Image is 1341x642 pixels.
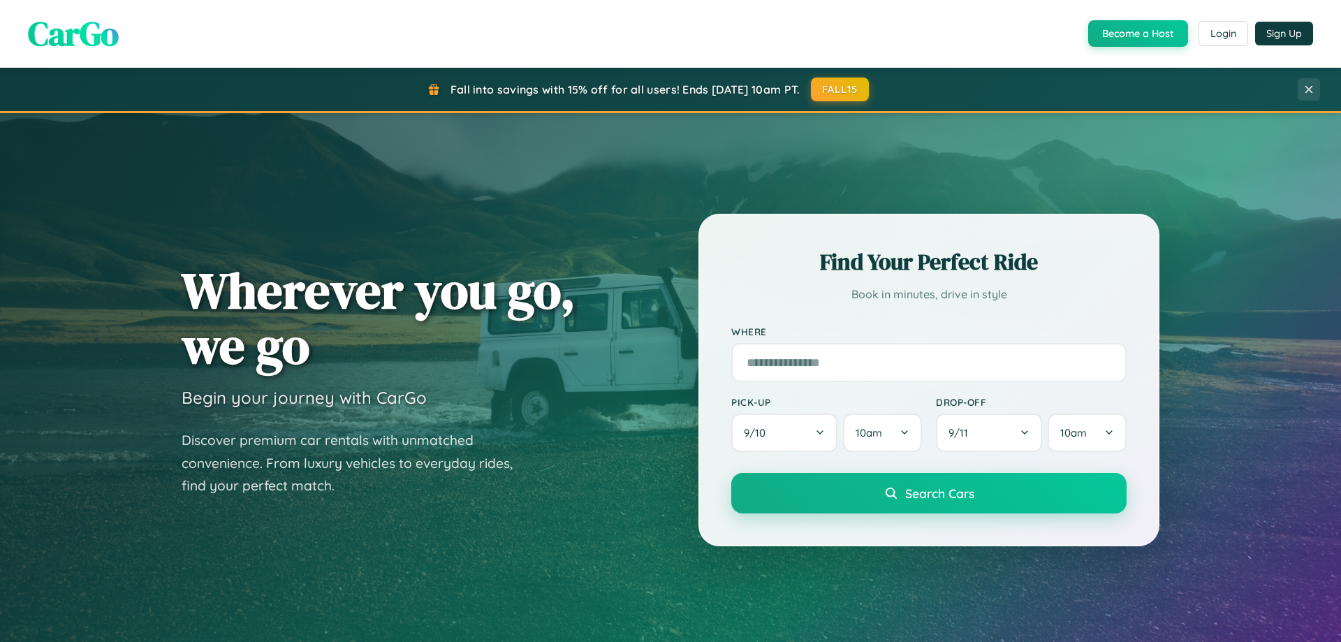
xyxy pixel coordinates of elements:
[731,414,837,452] button: 9/10
[450,82,800,96] span: Fall into savings with 15% off for all users! Ends [DATE] 10am PT.
[936,396,1127,408] label: Drop-off
[731,396,922,408] label: Pick-up
[856,426,882,439] span: 10am
[182,429,531,497] p: Discover premium car rentals with unmatched convenience. From luxury vehicles to everyday rides, ...
[1088,20,1188,47] button: Become a Host
[28,10,119,57] span: CarGo
[731,473,1127,513] button: Search Cars
[182,263,576,373] h1: Wherever you go, we go
[744,426,772,439] span: 9 / 10
[1048,414,1127,452] button: 10am
[731,284,1127,305] p: Book in minutes, drive in style
[936,414,1042,452] button: 9/11
[948,426,975,439] span: 9 / 11
[1199,21,1248,46] button: Login
[811,78,870,101] button: FALL15
[731,247,1127,277] h2: Find Your Perfect Ride
[182,387,427,408] h3: Begin your journey with CarGo
[731,326,1127,337] label: Where
[1060,426,1087,439] span: 10am
[905,486,974,501] span: Search Cars
[843,414,922,452] button: 10am
[1255,22,1313,45] button: Sign Up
